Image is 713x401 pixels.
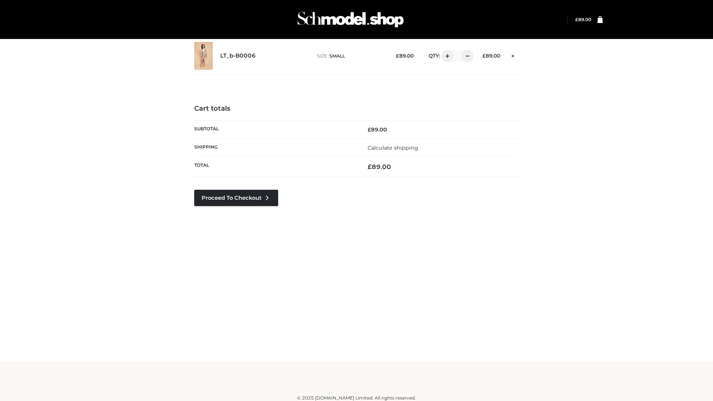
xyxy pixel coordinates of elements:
bdi: 89.00 [482,53,500,59]
a: Calculate shipping [368,144,418,151]
bdi: 89.00 [368,163,391,170]
span: £ [368,126,371,133]
bdi: 89.00 [396,53,414,59]
span: SMALL [329,53,345,59]
p: size : [317,53,384,59]
span: £ [396,53,399,59]
bdi: 89.00 [575,17,591,22]
bdi: 89.00 [368,126,387,133]
span: £ [575,17,578,22]
span: £ [368,163,372,170]
span: £ [482,53,486,59]
th: Total [194,157,356,177]
h4: Cart totals [194,105,519,113]
th: Shipping [194,138,356,157]
img: Schmodel Admin 964 [295,5,406,34]
a: LT_b-B0006 [220,52,256,59]
a: Proceed to Checkout [194,190,278,206]
a: Remove this item [508,50,519,60]
a: £89.00 [575,17,591,22]
div: QTY: [421,50,471,62]
th: Subtotal [194,120,356,138]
